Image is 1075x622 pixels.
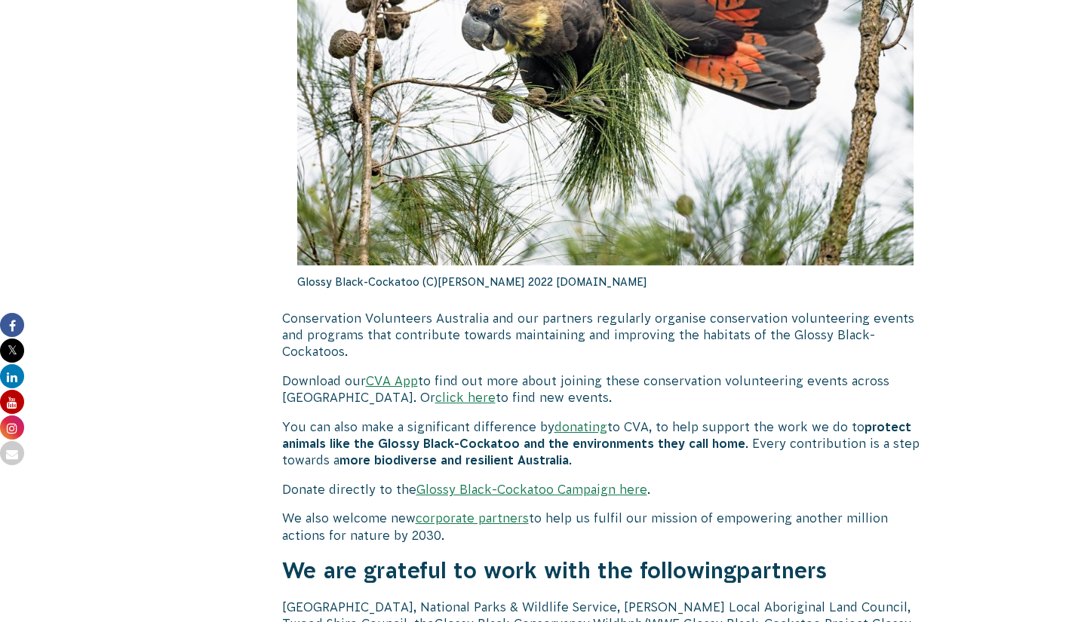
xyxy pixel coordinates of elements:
strong: more biodiverse and resilient Australia [339,453,569,467]
a: click here [435,391,496,404]
strong: We are grateful to work with the following [282,558,736,583]
p: Conservation Volunteers Australia and our partners regularly organise conservation volunteering e... [282,310,929,360]
a: CVA App [366,374,418,388]
strong: partners [736,558,827,583]
p: Glossy Black-Cockatoo (C)[PERSON_NAME] 2022 [DOMAIN_NAME] [297,265,914,299]
p: Donate directly to the . [282,481,929,498]
a: Glossy Black-Cockatoo Campaign here [416,483,647,496]
p: You can also make a significant difference by to CVA, to help support the work we do to . Every c... [282,418,929,469]
p: We also welcome new to help us fulfil our mission of empowering another million actions for natur... [282,510,929,544]
a: corporate partners [416,511,529,525]
p: Download our to find out more about joining these conservation volunteering events across [GEOGRA... [282,372,929,406]
a: donating [554,420,607,434]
